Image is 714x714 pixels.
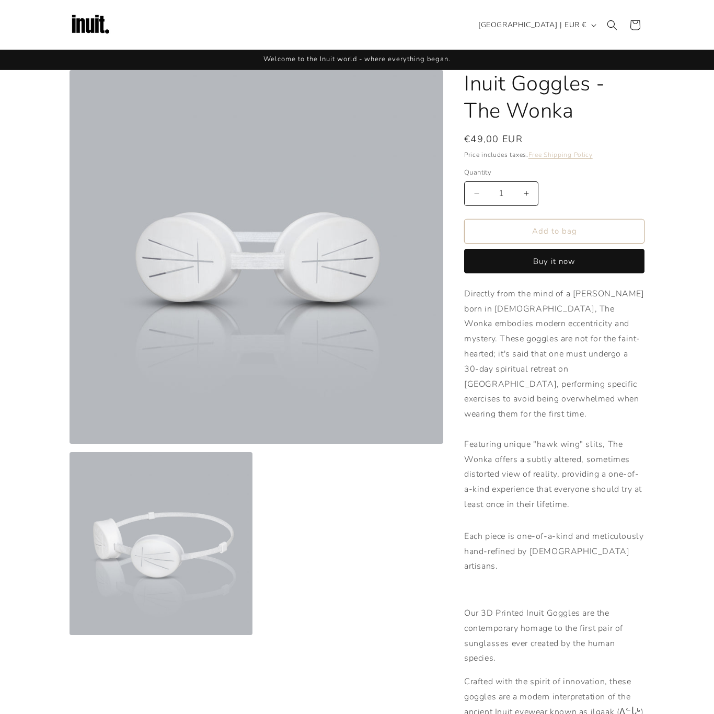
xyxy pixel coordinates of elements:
[464,70,644,124] h1: Inuit Goggles - The Wonka
[464,529,644,574] p: Each piece is one-of-a-kind and meticulously hand-refined by [DEMOGRAPHIC_DATA] artisans.
[464,149,644,160] div: Price includes taxes.
[601,14,624,37] summary: Search
[464,286,644,512] p: Directly from the mind of a [PERSON_NAME] born in [DEMOGRAPHIC_DATA], The Wonka embodies modern e...
[528,151,593,159] a: Free Shipping Policy
[464,132,523,146] span: €49,00 EUR
[263,54,451,64] span: Welcome to the Inuit world - where everything began.
[464,606,644,666] p: Our 3D Printed Inuit Goggles are the contemporary homage to the first pair of sunglasses ever cre...
[464,168,644,178] label: Quantity
[472,15,601,35] button: [GEOGRAPHIC_DATA] | EUR €
[478,19,586,30] span: [GEOGRAPHIC_DATA] | EUR €
[70,70,443,635] media-gallery: Gallery Viewer
[464,219,644,244] button: Add to bag
[70,4,111,46] img: Inuit Logo
[70,50,644,70] div: Announcement
[464,249,644,273] button: Buy it now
